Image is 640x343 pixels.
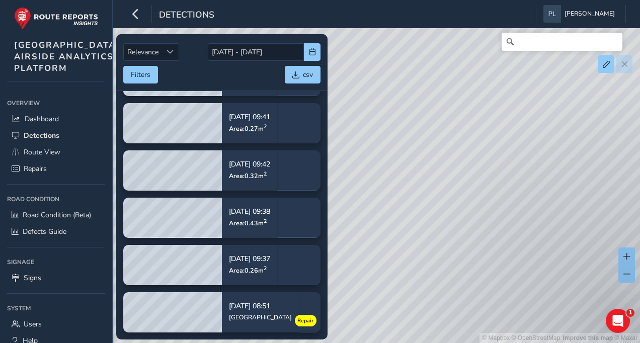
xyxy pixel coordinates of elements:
[7,254,105,270] div: Signage
[124,44,162,60] span: Relevance
[7,223,105,240] a: Defects Guide
[23,227,66,236] span: Defects Guide
[24,131,59,140] span: Detections
[565,5,615,23] span: [PERSON_NAME]
[297,317,313,325] span: Repair
[7,316,105,332] a: Users
[24,147,60,157] span: Route View
[229,124,267,133] span: Area: 0.27 m
[24,319,42,329] span: Users
[7,270,105,286] a: Signs
[502,33,622,51] input: Search
[229,266,267,275] span: Area: 0.26 m
[543,5,618,23] button: [PERSON_NAME]
[229,114,270,121] p: [DATE] 09:41
[606,309,630,333] iframe: Intercom live chat
[7,127,105,144] a: Detections
[229,255,270,263] p: [DATE] 09:37
[7,207,105,223] a: Road Condition (Beta)
[229,208,270,215] p: [DATE] 09:38
[7,111,105,127] a: Dashboard
[162,44,179,60] div: Sort by Date
[25,114,59,124] span: Dashboard
[23,210,91,220] span: Road Condition (Beta)
[264,170,267,178] sup: 2
[7,144,105,160] a: Route View
[229,171,267,180] span: Area: 0.32 m
[285,66,321,83] button: csv
[543,5,561,23] img: diamond-layout
[264,217,267,225] sup: 2
[123,66,158,83] button: Filters
[303,70,313,79] span: csv
[7,301,105,316] div: System
[7,192,105,207] div: Road Condition
[264,123,267,130] sup: 2
[229,161,270,168] p: [DATE] 09:42
[14,39,120,74] span: [GEOGRAPHIC_DATA] AIRSIDE ANALYTICS PLATFORM
[7,160,105,177] a: Repairs
[14,7,98,30] img: rr logo
[24,164,47,174] span: Repairs
[626,309,634,317] span: 1
[159,9,214,23] span: Detections
[24,273,41,283] span: Signs
[7,96,105,111] div: Overview
[229,303,292,310] p: [DATE] 08:51
[264,265,267,272] sup: 2
[229,219,267,227] span: Area: 0.43 m
[229,313,292,321] div: [GEOGRAPHIC_DATA]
